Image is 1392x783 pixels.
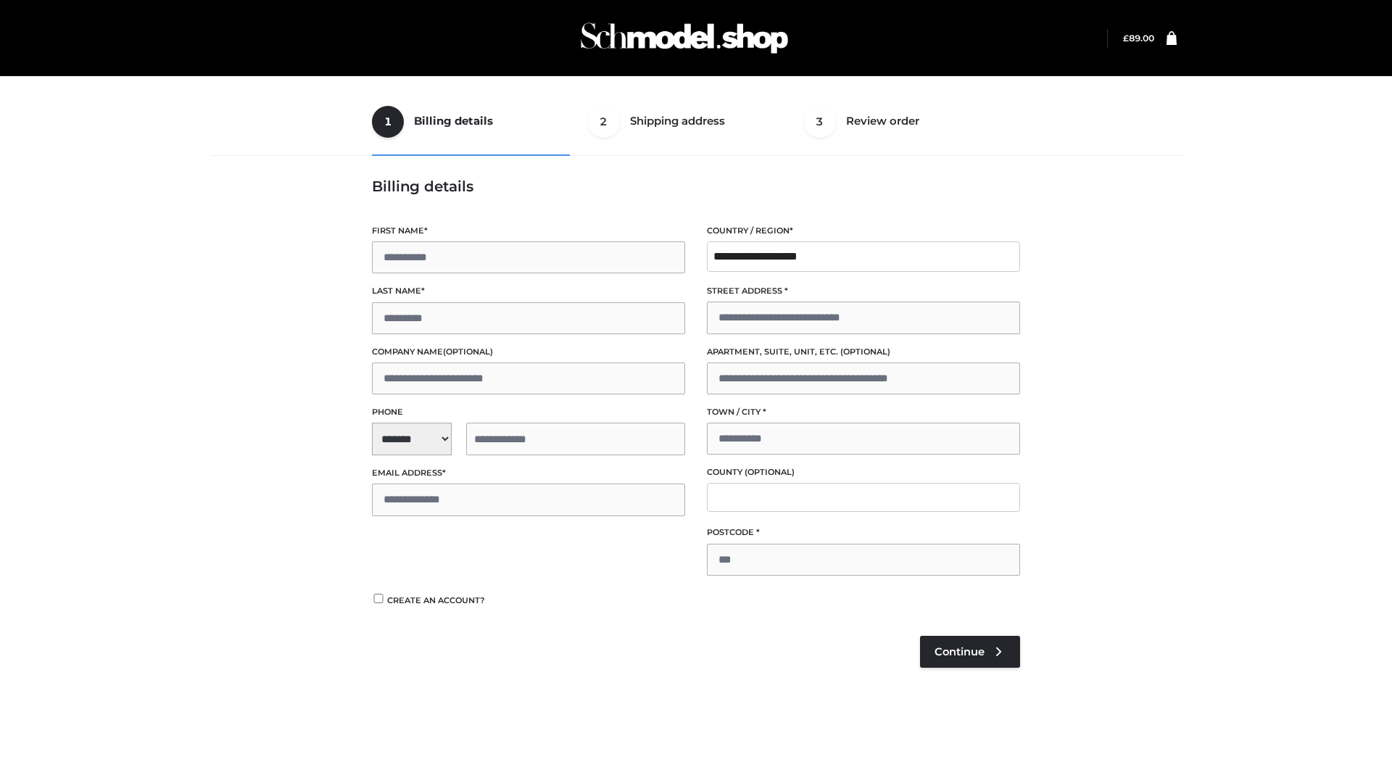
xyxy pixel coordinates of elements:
[840,347,890,357] span: (optional)
[707,224,1020,238] label: Country / Region
[707,526,1020,539] label: Postcode
[372,405,685,419] label: Phone
[1123,33,1129,43] span: £
[935,645,985,658] span: Continue
[576,9,793,67] img: Schmodel Admin 964
[707,465,1020,479] label: County
[1123,33,1154,43] a: £89.00
[372,594,385,603] input: Create an account?
[1123,33,1154,43] bdi: 89.00
[372,284,685,298] label: Last name
[372,178,1020,195] h3: Billing details
[443,347,493,357] span: (optional)
[372,224,685,238] label: First name
[707,284,1020,298] label: Street address
[372,466,685,480] label: Email address
[387,595,485,605] span: Create an account?
[707,405,1020,419] label: Town / City
[372,345,685,359] label: Company name
[707,345,1020,359] label: Apartment, suite, unit, etc.
[920,636,1020,668] a: Continue
[745,467,795,477] span: (optional)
